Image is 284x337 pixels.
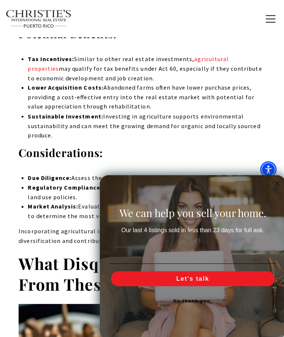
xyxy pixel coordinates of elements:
[109,292,274,307] button: No thank you.
[258,160,275,177] div: Accessibility Menu
[18,251,260,293] strong: What Disqualifies an Individual From These Incentives?
[109,240,274,254] input: Email
[28,183,101,190] strong: Regulatory Compliance:
[119,204,265,218] span: We can help you sell your home.
[121,226,263,232] span: Our last 4 listings sold in less than 23 days for full ask.
[28,182,266,201] p: Ensure adherence to local agricultural regulations and land use policies.
[28,83,266,111] p: Abandoned farms often have lower purchase prices, providing a cost-effective entry into the real ...
[28,201,78,209] strong: Market Analysis:
[99,174,284,337] div: FLYOUT Form
[28,173,71,180] strong: Due Diligence:
[28,172,266,182] p: Assess the property's condition, soil quality, and water access.
[28,83,103,91] strong: Lower Acquisition Costs:
[28,112,102,119] strong: Sustainable Investment:
[28,201,266,220] p: Evaluate the demand for specific crops or agricultural products to determine the most viable use ...
[271,178,280,187] button: Close dialog
[259,8,278,30] button: button
[110,270,273,284] button: Let's talk
[18,27,116,41] strong: Potential Benefits:
[6,10,71,28] img: Christie's International Real Estate text transparent background
[28,55,227,72] a: agricultural properties - open in a new tab
[28,55,74,62] strong: Tax Incentives:
[28,111,266,140] p: Investing in agriculture supports environmental sustainability and can meet the growing demand fo...
[28,54,266,83] p: Similar to other real estate investments, may qualify for tax benefits under Act 60, especially i...
[18,145,102,159] strong: Considerations:
[18,225,266,244] p: Incorporating agricultural investments into your portfolio can enhance diversification and contri...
